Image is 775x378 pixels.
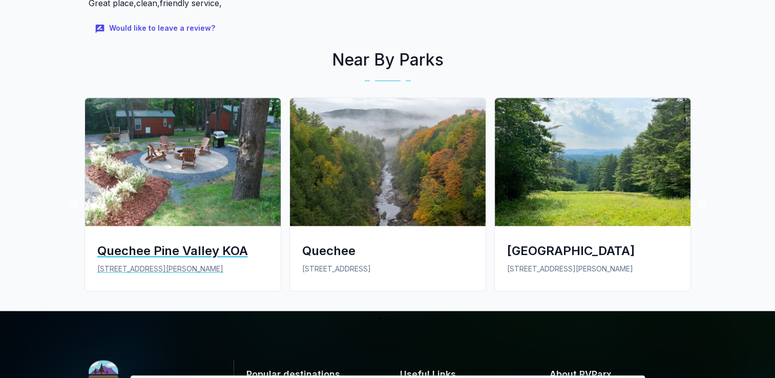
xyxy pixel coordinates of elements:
img: Storrs Pond Recreation Area [495,98,690,226]
img: Quechee Pine Valley KOA [85,98,281,226]
a: Quechee Pine Valley KOAQuechee Pine Valley KOA[STREET_ADDRESS][PERSON_NAME] [80,97,285,300]
p: [STREET_ADDRESS][PERSON_NAME] [97,263,268,275]
p: [STREET_ADDRESS][PERSON_NAME] [507,263,678,275]
div: Quechee [302,242,473,259]
button: Previous [68,199,78,209]
h2: Near By Parks [80,48,695,72]
button: Would like to leave a review? [89,17,223,39]
p: [STREET_ADDRESS] [302,263,473,275]
button: 1 [375,313,385,324]
img: Quechee [290,98,486,226]
button: Next [698,199,708,209]
a: QuecheeQuechee[STREET_ADDRESS] [285,97,490,300]
div: Quechee Pine Valley KOA [97,242,268,259]
button: 2 [390,313,401,324]
a: Storrs Pond Recreation Area[GEOGRAPHIC_DATA][STREET_ADDRESS][PERSON_NAME] [490,97,695,300]
div: [GEOGRAPHIC_DATA] [507,242,678,259]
